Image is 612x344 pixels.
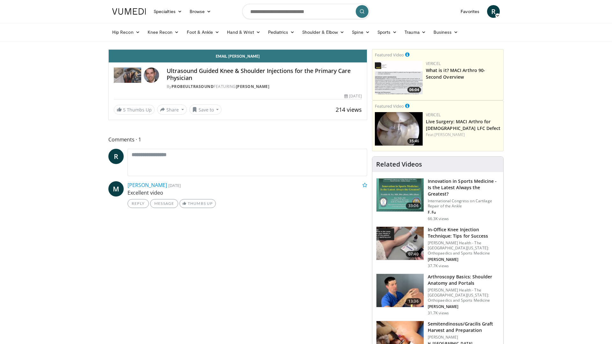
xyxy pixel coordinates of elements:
[127,189,367,197] p: Excellent video
[171,84,214,89] a: Probeultrasound
[108,149,124,164] a: R
[426,112,441,118] a: Vericel
[426,118,501,131] a: Live Surgery: MACI Arthro for [DEMOGRAPHIC_DATA] LFC Defect
[157,104,187,115] button: Share
[434,132,465,137] a: [PERSON_NAME]
[108,135,367,144] span: Comments 1
[428,304,499,309] p: [PERSON_NAME]
[428,198,499,209] p: International Congress on Cartilage Repair of the Ankle
[487,5,500,18] a: R
[189,104,222,115] button: Save to
[109,49,367,50] video-js: Video Player
[348,26,373,39] a: Spine
[336,106,362,113] span: 214 views
[426,61,441,66] a: Vericel
[376,227,424,260] img: 9b54ede4-9724-435c-a780-8950048db540.150x105_q85_crop-smart_upscale.jpg
[406,251,421,257] span: 07:40
[150,5,186,18] a: Specialties
[406,298,421,305] span: 13:36
[376,178,499,221] a: 33:06 Innovation in Sports Medicine - Is the Latest Always the Greatest? International Congress o...
[376,274,499,316] a: 13:36 Arthroscopy Basics: Shoulder Anatomy and Portals [PERSON_NAME] Health - The [GEOGRAPHIC_DAT...
[428,240,499,256] p: [PERSON_NAME] Health - The [GEOGRAPHIC_DATA][US_STATE]: Orthopaedics and Sports Medicine
[242,4,370,19] input: Search topics, interventions
[426,67,485,80] a: What is it? MACI Arthro 90-Second Overview
[298,26,348,39] a: Shoulder & Elbow
[112,8,146,15] img: VuMedi Logo
[127,199,149,208] a: Reply
[374,26,401,39] a: Sports
[375,112,423,146] a: 35:46
[123,107,126,113] span: 5
[428,311,449,316] p: 31.7K views
[108,181,124,197] a: M
[428,335,499,340] p: [PERSON_NAME]
[114,68,141,83] img: Probeultrasound
[428,288,499,303] p: [PERSON_NAME] Health - The [GEOGRAPHIC_DATA][US_STATE]: Orthopaedics and Sports Medicine
[183,26,223,39] a: Foot & Ankle
[430,26,462,39] a: Business
[375,52,404,58] small: Featured Video
[179,199,215,208] a: Thumbs Up
[426,132,501,138] div: Feat.
[127,182,167,189] a: [PERSON_NAME]
[264,26,298,39] a: Pediatrics
[376,161,422,168] h4: Related Videos
[376,178,424,211] img: Title_Dublin_VuMedi_1.jpg.150x105_q85_crop-smart_upscale.jpg
[428,226,499,239] h3: In-Office Knee Injection Technique: Tips for Success
[236,84,270,89] a: [PERSON_NAME]
[223,26,264,39] a: Hand & Wrist
[428,274,499,286] h3: Arthroscopy Basics: Shoulder Anatomy and Portals
[114,105,155,115] a: 5 Thumbs Up
[407,138,421,144] span: 35:46
[407,87,421,93] span: 06:04
[375,61,423,94] a: 06:04
[168,183,181,188] small: [DATE]
[428,216,449,221] p: 66.3K views
[428,321,499,333] h3: Semitendinosus/Gracilis Graft Harvest and Preparation
[401,26,430,39] a: Trauma
[144,26,183,39] a: Knee Recon
[375,103,404,109] small: Featured Video
[150,199,178,208] a: Message
[428,178,499,197] h3: Innovation in Sports Medicine - Is the Latest Always the Greatest?
[428,263,449,269] p: 37.7K views
[109,50,367,62] a: Email [PERSON_NAME]
[376,226,499,269] a: 07:40 In-Office Knee Injection Technique: Tips for Success [PERSON_NAME] Health - The [GEOGRAPHIC...
[376,274,424,307] img: 9534a039-0eaa-4167-96cf-d5be049a70d8.150x105_q85_crop-smart_upscale.jpg
[375,61,423,94] img: aa6cc8ed-3dbf-4b6a-8d82-4a06f68b6688.150x105_q85_crop-smart_upscale.jpg
[406,203,421,209] span: 33:06
[428,257,499,262] p: [PERSON_NAME]
[108,26,144,39] a: Hip Recon
[144,68,159,83] img: Avatar
[167,68,362,81] h4: Ultrasound Guided Knee & Shoulder Injections for the Primary Care Physician
[375,112,423,146] img: eb023345-1e2d-4374-a840-ddbc99f8c97c.150x105_q85_crop-smart_upscale.jpg
[167,84,362,90] div: By FEATURING
[457,5,483,18] a: Favorites
[344,93,361,99] div: [DATE]
[186,5,215,18] a: Browse
[428,210,499,215] p: F. Fu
